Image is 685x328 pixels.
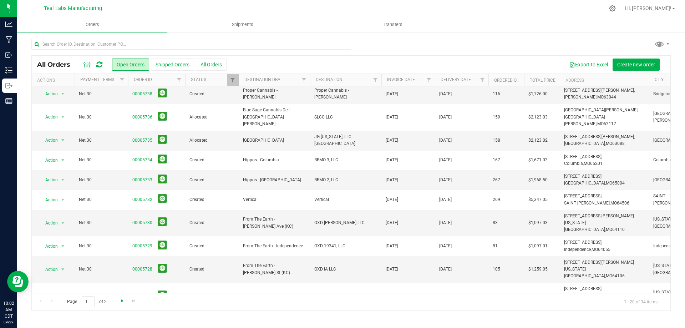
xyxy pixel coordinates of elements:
[243,243,306,249] span: From The Earth - Independence
[608,5,617,12] div: Manage settings
[314,157,377,163] span: BBMO 3, LLC
[314,293,377,299] span: OXD 351 HWY LLC
[477,74,488,86] a: Filter
[39,89,58,99] span: Action
[439,219,452,226] span: [DATE]
[441,77,471,82] a: Delivery Date
[132,91,152,97] a: 00005738
[493,243,498,249] span: 81
[59,135,67,145] span: select
[191,77,206,82] a: Status
[222,21,263,28] span: Shipments
[528,266,548,273] span: $1,259.05
[613,59,660,71] button: Create new order
[584,161,590,166] span: MO
[564,161,584,166] span: Columbia,
[132,293,152,299] a: 00005727
[493,177,500,183] span: 267
[79,293,124,299] span: Net 30
[606,227,612,232] span: MO
[564,181,606,186] span: [GEOGRAPHIC_DATA],
[564,107,638,112] span: [GEOGRAPHIC_DATA][PERSON_NAME],
[82,296,95,307] input: 1
[564,115,605,126] span: [GEOGRAPHIC_DATA][PERSON_NAME],
[314,133,377,147] span: JG [US_STATE], LLC - [GEOGRAPHIC_DATA]
[528,137,548,144] span: $2,123.02
[59,218,67,228] span: select
[387,77,415,82] a: Invoice Date
[493,266,500,273] span: 105
[189,114,234,121] span: Allocated
[386,293,398,299] span: [DATE]
[5,51,12,59] inline-svg: Inbound
[5,82,12,89] inline-svg: Outbound
[439,114,452,121] span: [DATE]
[592,247,598,252] span: MO
[44,5,102,11] span: Teal Labs Manufacturing
[3,319,14,325] p: 09/29
[370,74,381,86] a: Filter
[189,293,234,299] span: Created
[618,296,663,307] span: 1 - 20 of 34 items
[243,157,306,163] span: Hippos - Columbia
[386,219,398,226] span: [DATE]
[5,67,12,74] inline-svg: Inventory
[439,196,452,203] span: [DATE]
[39,218,58,228] span: Action
[189,243,234,249] span: Created
[565,59,613,71] button: Export to Excel
[598,247,610,252] span: 64055
[612,273,625,278] span: 64106
[173,74,185,86] a: Filter
[528,91,548,97] span: $1,726.00
[528,219,548,226] span: $1,097.03
[112,59,149,71] button: Open Orders
[493,91,500,97] span: 116
[528,157,548,163] span: $1,671.03
[59,89,67,99] span: select
[528,177,548,183] span: $1,968.50
[314,219,377,226] span: OXD [PERSON_NAME] LLC
[564,286,602,291] span: [STREET_ADDRESS]
[617,201,629,206] span: 64506
[493,137,500,144] span: 158
[59,155,67,165] span: select
[243,87,306,101] span: Proper Cannabis - [PERSON_NAME]
[655,77,664,82] a: City
[80,77,114,82] a: Payment Terms
[132,137,152,144] a: 00005735
[604,121,616,126] span: 63117
[564,193,602,198] span: [STREET_ADDRESS],
[386,243,398,249] span: [DATE]
[132,157,152,163] a: 00005734
[564,220,606,232] span: [US_STATE][GEOGRAPHIC_DATA],
[564,247,592,252] span: Independence,
[59,264,67,274] span: select
[5,36,12,43] inline-svg: Manufacturing
[37,61,77,69] span: All Orders
[564,88,635,93] span: [STREET_ADDRESS][PERSON_NAME],
[564,267,606,278] span: [US_STATE][GEOGRAPHIC_DATA],
[564,260,634,265] span: [STREET_ADDRESS][PERSON_NAME]
[243,177,306,183] span: Hippos - [GEOGRAPHIC_DATA]
[493,114,500,121] span: 159
[116,74,128,86] a: Filter
[528,114,548,121] span: $2,123.03
[604,95,616,100] span: 63044
[31,39,351,50] input: Search Order ID, Destination, Customer PO...
[79,219,124,226] span: Net 30
[493,196,500,203] span: 269
[37,78,72,83] div: Actions
[132,114,152,121] a: 00005736
[386,177,398,183] span: [DATE]
[314,114,377,121] span: SLCC LLC
[314,243,377,249] span: OXD 19341, LLC
[612,227,625,232] span: 64110
[132,219,152,226] a: 00005730
[493,219,498,226] span: 83
[132,243,152,249] a: 00005729
[3,300,14,319] p: 10:02 AM CDT
[625,5,671,11] span: Hi, [PERSON_NAME]!
[439,137,452,144] span: [DATE]
[39,291,58,301] span: Action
